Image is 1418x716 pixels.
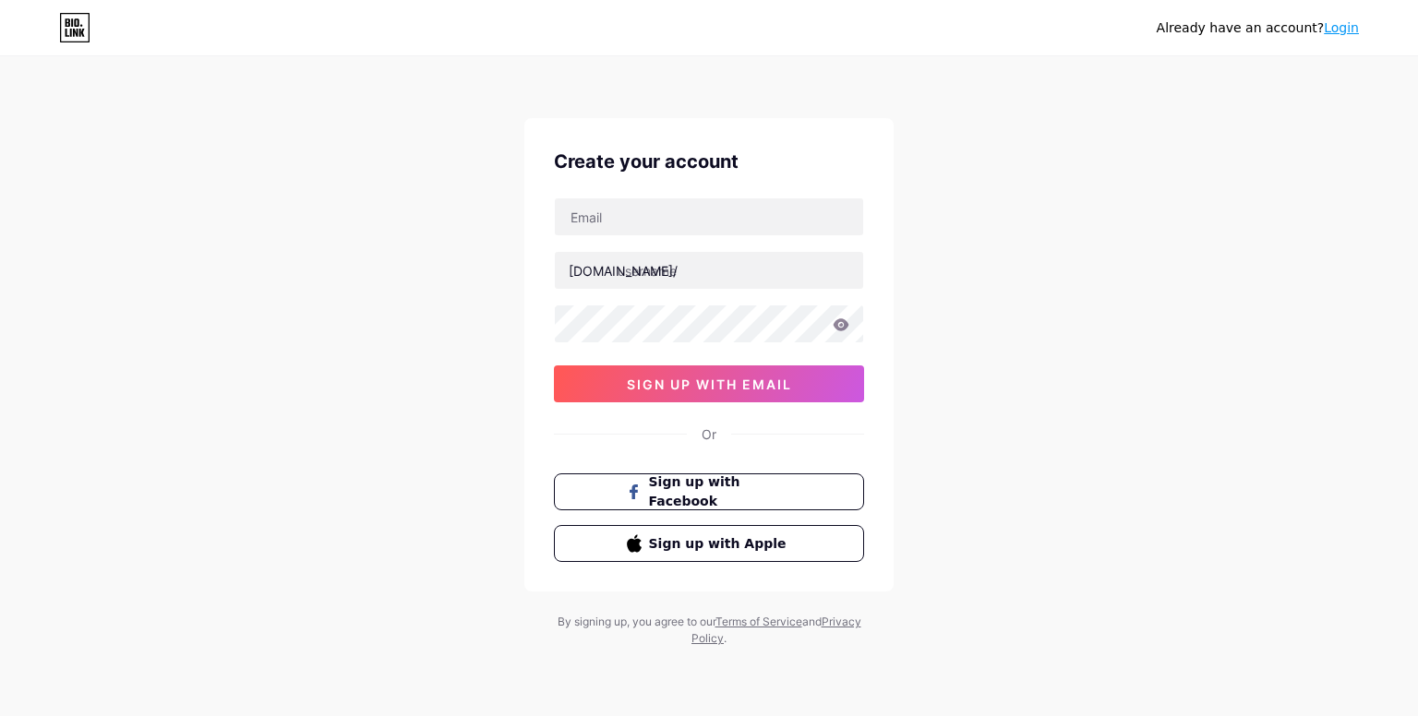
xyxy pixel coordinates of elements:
[554,365,864,402] button: sign up with email
[649,534,792,554] span: Sign up with Apple
[1324,20,1359,35] a: Login
[554,525,864,562] button: Sign up with Apple
[554,148,864,175] div: Create your account
[555,252,863,289] input: username
[627,376,792,392] span: sign up with email
[555,198,863,235] input: Email
[649,472,792,511] span: Sign up with Facebook
[552,614,866,647] div: By signing up, you agree to our and .
[569,261,678,280] div: [DOMAIN_NAME]/
[1157,18,1359,38] div: Already have an account?
[715,615,802,628] a: Terms of Service
[554,473,864,510] button: Sign up with Facebook
[702,424,716,444] div: Or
